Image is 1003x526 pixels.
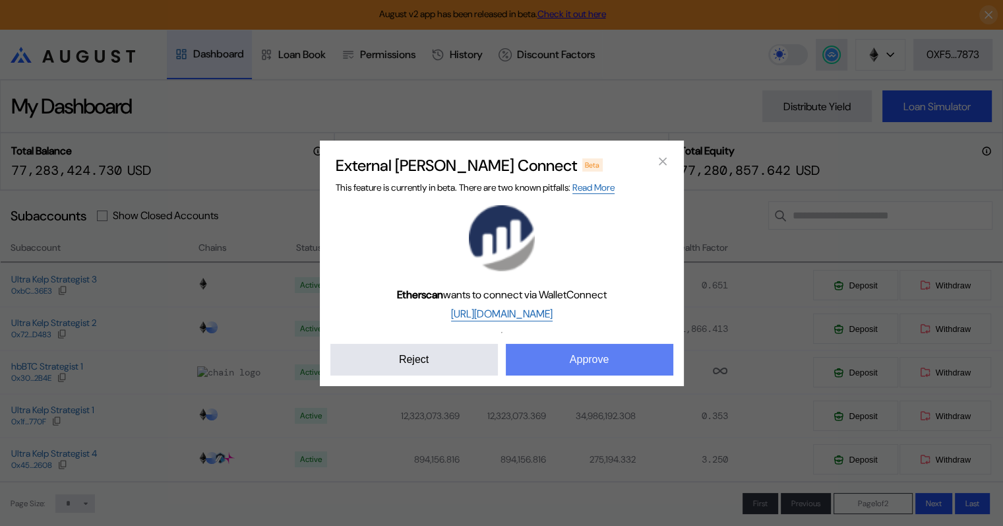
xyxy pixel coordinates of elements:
[506,344,673,376] button: Approve
[469,205,535,271] img: Etherscan logo
[582,158,603,172] div: Beta
[397,288,443,302] b: Etherscan
[652,151,673,172] button: close modal
[451,307,553,321] a: [URL][DOMAIN_NAME]
[330,344,498,376] button: Reject
[336,181,615,194] span: This feature is currently in beta. There are two known pitfalls:
[397,288,607,302] span: wants to connect via WalletConnect
[572,181,615,194] a: Read More
[336,155,577,176] h2: External [PERSON_NAME] Connect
